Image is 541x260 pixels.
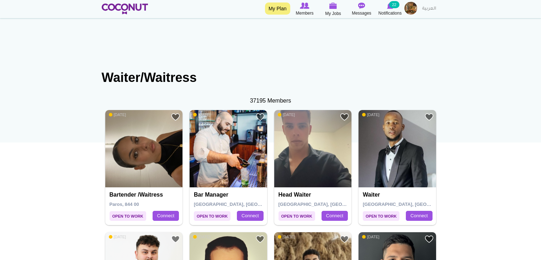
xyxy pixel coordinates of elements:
[256,235,265,244] a: Add to Favourites
[425,235,434,244] a: Add to Favourites
[102,97,440,105] div: 37195 Members
[171,113,180,121] a: Add to Favourites
[419,2,440,16] a: العربية
[358,2,365,9] img: Messages
[279,202,380,207] span: [GEOGRAPHIC_DATA], [GEOGRAPHIC_DATA]
[319,2,348,17] a: My Jobs My Jobs
[362,234,380,239] span: [DATE]
[102,71,440,85] h1: Waiter/Waitress
[291,2,319,17] a: Browse Members Members
[110,211,146,221] span: Open to Work
[193,234,211,239] span: [DATE]
[300,2,309,9] img: Browse Members
[425,113,434,121] a: Add to Favourites
[193,112,211,117] span: [DATE]
[279,211,315,221] span: Open to Work
[325,10,341,17] span: My Jobs
[387,2,393,9] img: Notifications
[279,192,349,198] h4: Head Waiter
[362,112,380,117] span: [DATE]
[265,2,290,15] a: My Plan
[363,211,399,221] span: Open to Work
[376,2,404,17] a: Notifications Notifications 22
[389,1,399,8] small: 22
[348,2,376,17] a: Messages Messages
[194,211,230,221] span: Open to Work
[363,192,434,198] h4: Waiter
[109,234,126,239] span: [DATE]
[340,235,349,244] a: Add to Favourites
[406,211,432,221] a: Connect
[194,202,295,207] span: [GEOGRAPHIC_DATA], [GEOGRAPHIC_DATA]
[110,202,139,207] span: Paros, 844 00
[109,112,126,117] span: [DATE]
[363,202,464,207] span: [GEOGRAPHIC_DATA], [GEOGRAPHIC_DATA]
[110,192,180,198] h4: bartender /waitress
[329,2,337,9] img: My Jobs
[237,211,263,221] a: Connect
[278,234,295,239] span: [DATE]
[153,211,179,221] a: Connect
[278,112,295,117] span: [DATE]
[322,211,348,221] a: Connect
[194,192,265,198] h4: Bar Manager
[296,10,313,17] span: Members
[340,113,349,121] a: Add to Favourites
[256,113,265,121] a: Add to Favourites
[352,10,371,17] span: Messages
[102,4,148,14] img: Home
[171,235,180,244] a: Add to Favourites
[378,10,402,17] span: Notifications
